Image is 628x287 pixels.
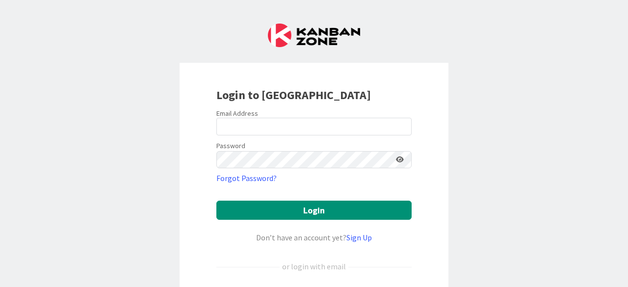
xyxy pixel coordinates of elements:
a: Sign Up [346,233,372,242]
b: Login to [GEOGRAPHIC_DATA] [216,87,371,103]
a: Forgot Password? [216,172,277,184]
label: Password [216,141,245,151]
div: or login with email [280,261,348,272]
img: Kanban Zone [268,24,360,47]
label: Email Address [216,109,258,118]
div: Don’t have an account yet? [216,232,412,243]
button: Login [216,201,412,220]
